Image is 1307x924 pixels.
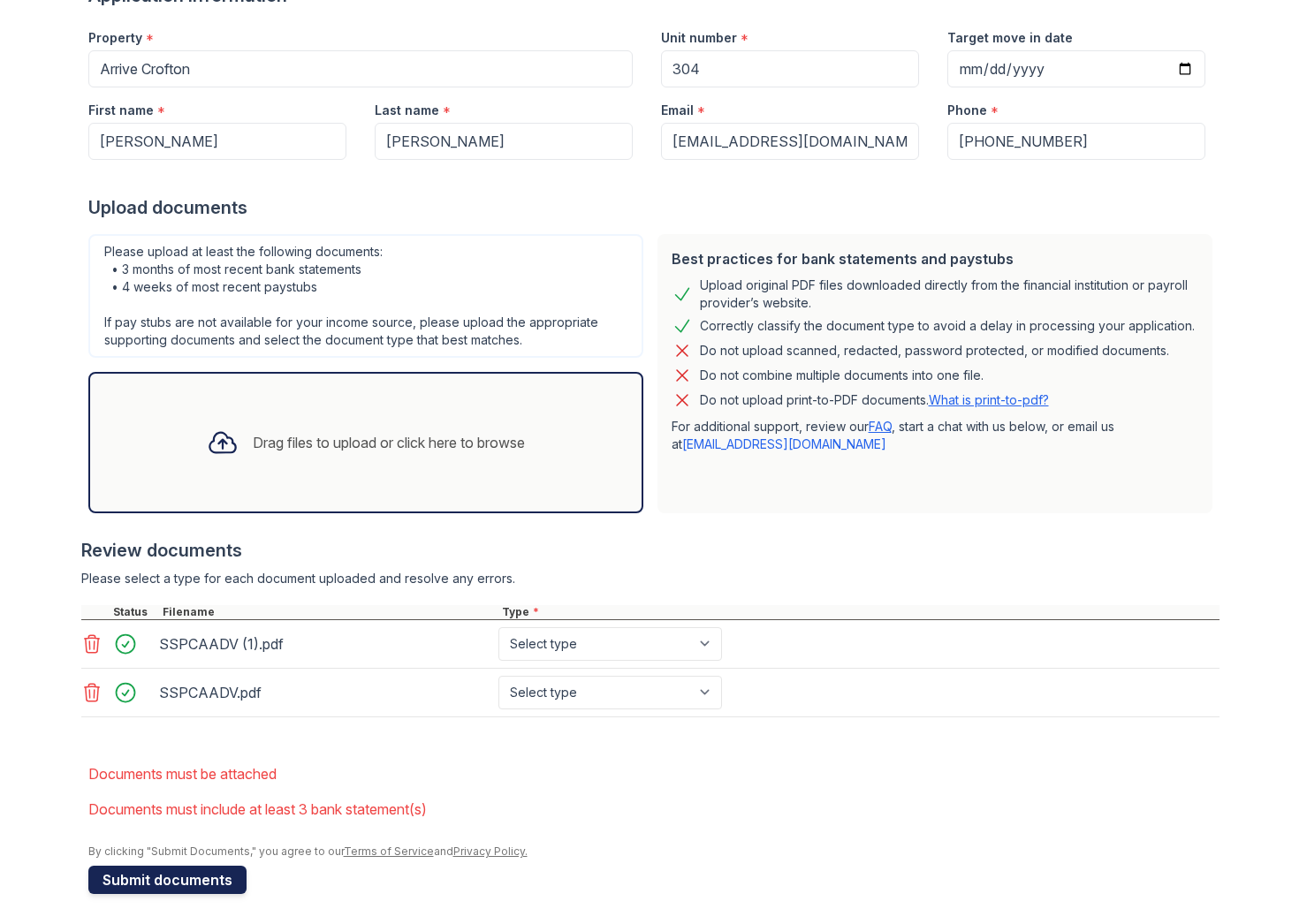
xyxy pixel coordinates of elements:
[81,538,1220,563] div: Review documents
[253,432,525,453] div: Drag files to upload or click here to browse
[159,678,491,707] div: SSPCAADV.pdf
[88,102,154,119] label: First name
[700,276,1198,312] div: Upload original PDF files downloaded directly from the financial institution or payroll provider’...
[661,29,737,47] label: Unit number
[947,29,1073,47] label: Target move in date
[88,844,1220,859] div: By clicking "Submit Documents," you agree to our and
[159,605,498,619] div: Filename
[88,29,142,47] label: Property
[700,315,1195,337] div: Correctly classify the document type to avoid a delay in processing your application.
[110,605,159,619] div: Status
[700,391,1049,409] p: Do not upload print-to-PDF documents.
[453,844,528,858] a: Privacy Policy.
[672,418,1198,453] p: For additional support, review our , start a chat with us below, or email us at
[661,102,694,119] label: Email
[498,605,1220,619] div: Type
[700,365,984,386] div: Do not combine multiple documents into one file.
[88,195,1220,220] div: Upload documents
[375,102,439,119] label: Last name
[88,866,247,894] button: Submit documents
[672,248,1198,269] div: Best practices for bank statements and paystubs
[88,756,1220,791] li: Documents must be attached
[159,630,491,658] div: SSPCAADV (1).pdf
[81,570,1220,587] div: Please select a type for each document uploaded and resolve any errors.
[700,340,1169,361] div: Do not upload scanned, redacted, password protected, or modified documents.
[88,234,643,358] div: Please upload at least the following documents: • 3 months of most recent bank statements • 4 wee...
[947,102,987,119] label: Phone
[344,844,434,858] a: Terms of Service
[682,436,886,451] a: [EMAIL_ADDRESS][DOMAIN_NAME]
[929,392,1049,407] a: What is print-to-pdf?
[88,791,1220,827] li: Documents must include at least 3 bank statement(s)
[869,419,892,434] a: FAQ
